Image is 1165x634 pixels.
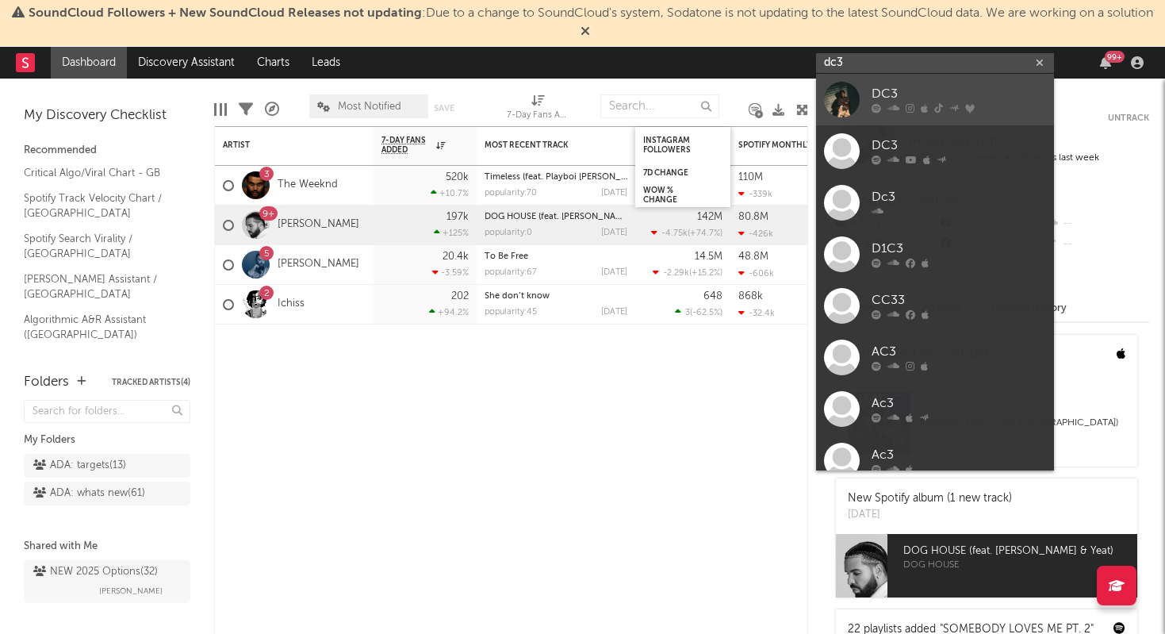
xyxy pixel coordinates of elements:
a: Discovery Assistant [127,47,246,79]
a: The Weeknd [278,179,338,192]
span: SoundCloud Followers + New SoundCloud Releases not updating [29,7,422,20]
div: 197k [446,212,469,222]
div: WoW % Change [643,186,699,205]
div: Edit Columns [214,86,227,133]
input: Search for folders... [24,400,190,423]
div: Ac3 [872,394,1046,413]
div: ADA: whats new ( 61 ) [33,484,145,503]
div: 648 [703,291,722,302]
div: 48.8M [738,252,768,262]
span: DOG HOUSE (feat. [PERSON_NAME] & Yeat) [903,542,1137,561]
span: -2.29k [663,269,689,278]
a: [PERSON_NAME] [278,218,359,232]
span: DOG HOUSE [903,561,1137,571]
a: DC3 [816,74,1054,125]
div: NEW 2025 Options ( 32 ) [33,563,158,582]
div: popularity: 0 [485,229,532,237]
a: NEW 2025 Options(32)[PERSON_NAME] [24,560,190,603]
div: 7-Day Fans Added (7-Day Fans Added) [507,106,570,125]
button: Tracked Artists(4) [112,378,190,386]
div: -426k [738,229,773,239]
a: ADA: targets(13) [24,454,190,478]
span: Dismiss [581,26,590,39]
div: D1C3 [872,240,1046,259]
div: ADA: targets ( 13 ) [33,456,126,475]
div: [DATE] [601,268,627,277]
a: Timeless (feat. Playboi [PERSON_NAME] & Doechii) - Remix [485,173,727,182]
div: Ac3 [872,446,1046,465]
button: Untrack [1108,110,1149,126]
div: 99 + [1105,51,1125,63]
a: Charts [246,47,301,79]
div: -339k [738,189,772,199]
span: [PERSON_NAME] [99,582,163,601]
span: -62.5 % [692,309,720,317]
a: DOG HOUSE (feat. [PERSON_NAME] & Yeat) [485,213,661,221]
a: AC3 [816,332,1054,383]
div: Folders [24,373,69,392]
div: 20.4k [443,252,469,262]
a: Critical Algo/Viral Chart - GB [24,164,174,182]
div: popularity: 67 [485,268,537,277]
div: 142M [697,212,722,222]
div: ( ) [651,228,722,238]
div: -- [1044,213,1149,234]
div: popularity: 70 [485,189,537,198]
div: To Be Free [485,252,627,261]
div: DC3 [872,85,1046,104]
div: popularity: 45 [485,308,537,317]
a: Algorithmic A&R Assistant ([GEOGRAPHIC_DATA]) [24,311,174,344]
div: DC3 [872,136,1046,156]
div: 202 [451,291,469,302]
span: : Due to a change to SoundCloud's system, Sodatone is not updating to the latest SoundCloud data.... [29,7,1153,20]
a: Dashboard [51,47,127,79]
a: Spotify Search Virality / [GEOGRAPHIC_DATA] [24,230,174,263]
div: Dc3 [872,188,1046,207]
div: 7-Day Fans Added (7-Day Fans Added) [507,86,570,133]
a: [PERSON_NAME] [278,258,359,271]
div: [DATE] [601,308,627,317]
div: [DATE] [601,229,627,237]
a: Spotify Track Velocity Chart / [GEOGRAPHIC_DATA] [24,190,174,222]
a: Ichiss [278,298,305,311]
a: Ac3 [816,383,1054,435]
div: Spotify Monthly Listeners [738,140,857,150]
div: -- [1044,234,1149,255]
div: +94.2 % [429,307,469,317]
a: CC33 [816,280,1054,332]
div: -32.4k [738,308,775,318]
div: My Discovery Checklist [24,106,190,125]
a: Ac3 [816,435,1054,486]
div: ( ) [653,267,722,278]
div: 80.8M [738,212,768,222]
div: CC33 [872,291,1046,310]
div: 868k [738,291,763,302]
span: +15.2 % [692,269,720,278]
input: Search for artists [816,53,1054,73]
button: Save [434,104,454,113]
span: 7-Day Fans Added [381,136,432,155]
div: ( ) [675,307,722,317]
span: -4.75k [661,229,688,238]
div: [DATE] [848,507,1012,523]
a: To Be Free [485,252,528,261]
div: +125 % [434,228,469,238]
a: She don’t know [485,292,550,301]
div: Filters [239,86,253,133]
div: New Spotify album (1 new track) [848,490,1012,507]
div: She don’t know [485,292,627,301]
div: Shared with Me [24,537,190,556]
div: Recommended [24,141,190,160]
input: Search... [600,94,719,118]
div: A&R Pipeline [265,86,279,133]
div: [DATE] [601,189,627,198]
div: 520k [446,172,469,183]
span: Most Notified [338,102,401,112]
span: +74.7 % [690,229,720,238]
span: 3 [685,309,690,317]
div: -3.59 % [432,267,469,278]
div: DOG HOUSE (feat. Julia Wolf & Yeat) [485,213,627,221]
div: Timeless (feat. Playboi Carti & Doechii) - Remix [485,173,627,182]
div: Most Recent Track [485,140,604,150]
a: D1C3 [816,229,1054,280]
